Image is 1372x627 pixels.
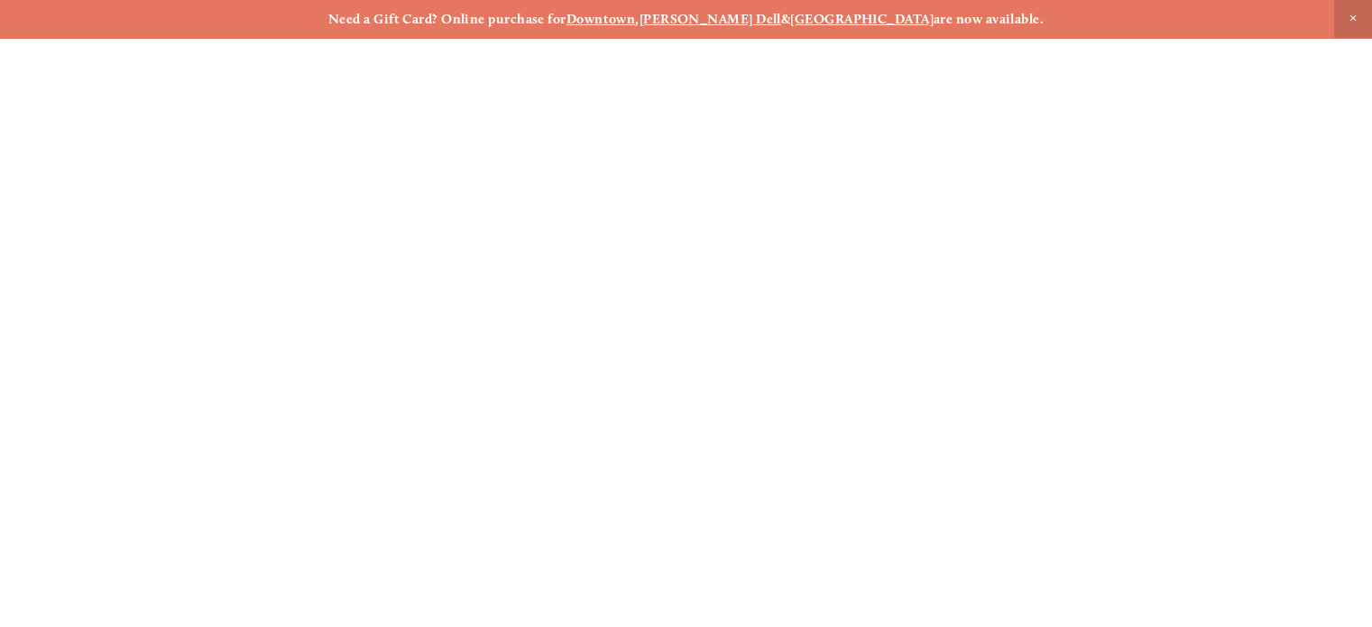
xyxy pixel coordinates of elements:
strong: are now available. [934,11,1044,27]
a: [PERSON_NAME] Dell [640,11,781,27]
strong: , [635,11,639,27]
a: [GEOGRAPHIC_DATA] [790,11,934,27]
strong: Need a Gift Card? Online purchase for [328,11,566,27]
strong: & [781,11,790,27]
a: Downtown [566,11,636,27]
